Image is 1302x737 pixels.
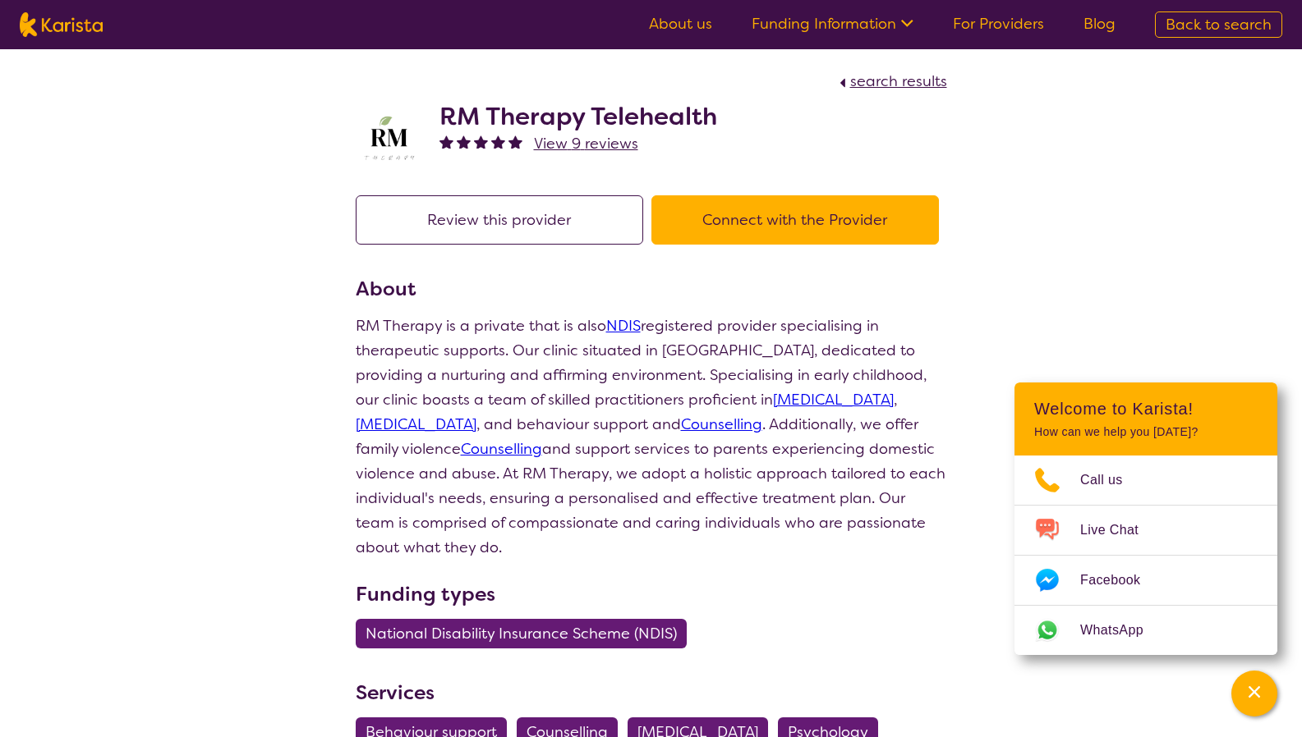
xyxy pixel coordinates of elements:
[366,619,677,648] span: National Disability Insurance Scheme (NDIS)
[835,71,947,91] a: search results
[1080,618,1163,643] span: WhatsApp
[953,14,1044,34] a: For Providers
[606,316,641,336] a: NDIS
[474,135,488,149] img: fullstar
[1080,568,1160,593] span: Facebook
[356,579,947,609] h3: Funding types
[356,274,947,304] h3: About
[681,414,762,434] a: Counselling
[651,210,947,230] a: Connect with the Provider
[356,314,947,560] p: RM Therapy is a private that is also registered provider specialising in therapeutic supports. Ou...
[356,678,947,707] h3: Services
[534,131,638,156] a: View 9 reviews
[356,414,476,434] a: [MEDICAL_DATA]
[20,12,103,37] img: Karista logo
[508,135,522,149] img: fullstar
[773,390,894,410] a: [MEDICAL_DATA]
[1034,425,1258,439] p: How can we help you [DATE]?
[649,14,712,34] a: About us
[1034,399,1258,419] h2: Welcome to Karista!
[1231,671,1277,716] button: Channel Menu
[439,135,453,149] img: fullstar
[439,102,717,131] h2: RM Therapy Telehealth
[356,624,697,643] a: National Disability Insurance Scheme (NDIS)
[651,195,939,245] button: Connect with the Provider
[1014,382,1277,655] div: Channel Menu
[1083,14,1116,34] a: Blog
[1080,468,1143,492] span: Call us
[356,210,651,230] a: Review this provider
[1166,15,1272,34] span: Back to search
[1014,455,1277,655] ul: Choose channel
[457,135,471,149] img: fullstar
[752,14,913,34] a: Funding Information
[534,134,638,153] span: View 9 reviews
[491,135,505,149] img: fullstar
[1014,606,1277,655] a: Web link opens in a new tab.
[356,109,421,168] img: b3hjthhf71fnbidirs13.png
[461,439,542,459] a: Counselling
[1155,11,1282,38] a: Back to search
[1080,518,1158,542] span: Live Chat
[356,195,643,245] button: Review this provider
[850,71,947,91] span: search results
